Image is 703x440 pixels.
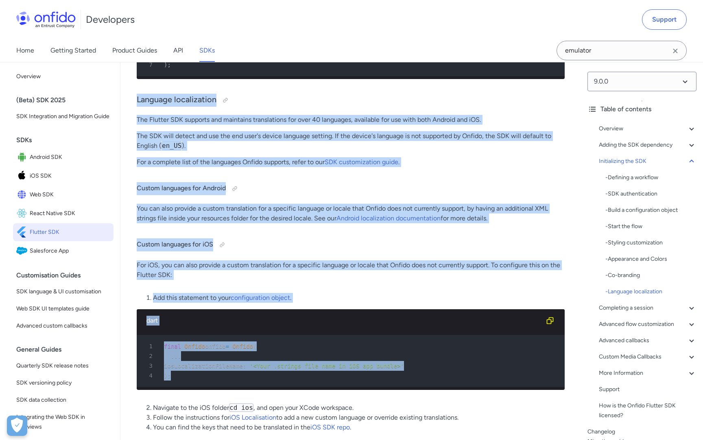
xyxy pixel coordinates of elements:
img: IconAndroid SDK [16,152,30,163]
a: Support [642,9,687,30]
div: Cookie Preferences [7,416,27,436]
a: More Information [599,368,696,378]
span: ( [253,343,256,350]
button: Copy code snippet button [542,312,558,329]
img: IconSalesforce App [16,245,30,257]
p: You can also provide a custom translation for a specific language or locale that Onfido does not ... [137,204,565,223]
span: Android SDK [30,152,110,163]
div: - Defining a workflow [605,173,696,183]
div: - Co-branding [605,271,696,280]
div: - SDK authentication [605,189,696,199]
a: configuration object [231,294,290,301]
span: Web SDK [30,189,110,200]
a: IconiOS SDKiOS SDK [13,167,114,185]
div: - Appearance and Colors [605,254,696,264]
div: - Build a configuration object [605,205,696,215]
a: Custom Media Callbacks [599,352,696,362]
img: IconReact Native SDK [16,208,30,219]
span: Integrating the Web SDK in webviews [16,412,110,432]
a: IconReact Native SDKReact Native SDK [13,205,114,222]
a: Integrating the Web SDK in webviews [13,409,114,435]
span: 2 [140,351,158,361]
a: Completing a session [599,303,696,313]
a: iOS Localisation [229,414,276,421]
span: Quarterly SDK release notes [16,361,110,371]
a: SDK language & UI customisation [13,284,114,300]
span: ; [167,372,170,379]
span: Advanced custom callbacks [16,321,110,331]
a: SDK data collection [13,392,114,408]
img: IconiOS SDK [16,170,30,182]
span: 3 [140,361,158,371]
a: IconFlutter SDKFlutter SDK [13,223,114,241]
svg: Clear search field button [670,46,680,56]
a: Advanced callbacks [599,336,696,345]
a: SDK customization guide [325,158,398,166]
a: Getting Started [50,39,96,62]
span: ) [164,372,167,379]
a: Support [599,385,696,394]
a: Advanced flow customization [599,319,696,329]
div: General Guides [16,341,117,358]
a: SDK versioning policy [13,375,114,391]
a: Adding the SDK dependency [599,140,696,150]
span: 7 [140,60,158,70]
div: - Styling customization [605,238,696,248]
a: -SDK authentication [605,189,696,199]
span: React Native SDK [30,208,110,219]
a: Initializing the SDK [599,156,696,166]
span: Web SDK UI templates guide [16,304,110,314]
li: Add this statement to your . [153,293,565,303]
a: -Appearance and Colors [605,254,696,264]
div: Customisation Guides [16,267,117,284]
li: You can find the keys that need to be translated in the . [153,422,565,432]
span: ; [167,62,170,68]
div: (Beta) SDK 2025 [16,92,117,108]
span: SDK language & UI customisation [16,287,110,297]
span: final [164,343,181,350]
a: Product Guides [112,39,157,62]
a: -Co-branding [605,271,696,280]
button: Open Preferences [7,416,27,436]
code: en_US [162,141,182,150]
a: Home [16,39,34,62]
div: dart [146,316,542,326]
a: -Defining a workflow [605,173,696,183]
span: SDK versioning policy [16,378,110,388]
a: IconAndroid SDKAndroid SDK [13,148,114,166]
code: cd ios [229,403,253,412]
span: Onfido [233,343,253,350]
a: API [173,39,183,62]
span: 1 [140,341,158,351]
img: IconWeb SDK [16,189,30,200]
div: - Language localization [605,287,696,297]
a: SDKs [199,39,215,62]
a: iOS SDK repo [310,423,350,431]
a: Overview [599,124,696,134]
a: Advanced custom callbacks [13,318,114,334]
span: Flutter SDK [30,227,110,238]
span: : [243,363,246,369]
li: Follow the instructions for to add a new custom language or override existing translations. [153,413,565,422]
span: Overview [16,72,110,81]
a: Overview [13,68,114,85]
img: IconFlutter SDK [16,227,30,238]
img: Onfido Logo [16,11,76,28]
div: - Start the flow [605,222,696,231]
span: = [226,343,229,350]
div: Table of contents [587,104,696,114]
span: . [178,353,181,359]
a: How is the Onfido Flutter SDK licensed? [599,401,696,420]
div: SDKs [16,132,117,148]
p: The Flutter SDK supports and maintains translations for over 40 languages, available for use with... [137,115,565,125]
span: iosLocalizationFileName [164,363,243,369]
